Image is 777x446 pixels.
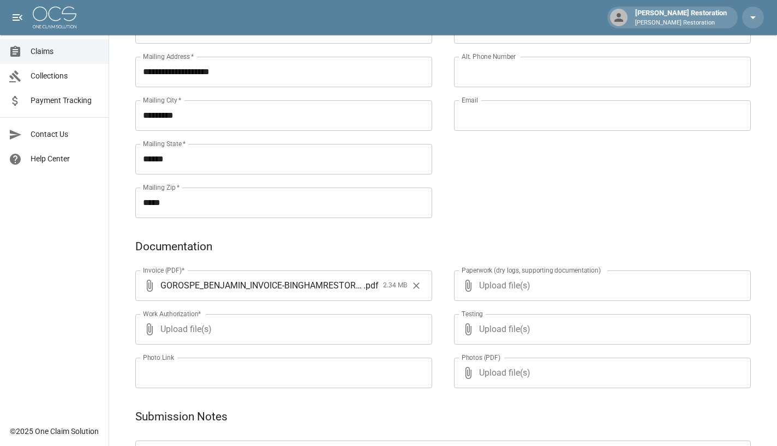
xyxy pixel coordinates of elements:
span: Upload file(s) [160,314,403,345]
span: Upload file(s) [479,314,721,345]
p: [PERSON_NAME] Restoration [635,19,727,28]
span: Upload file(s) [479,270,721,301]
span: Upload file(s) [479,358,721,388]
span: Payment Tracking [31,95,100,106]
label: Testing [462,309,483,318]
label: Email [462,95,478,105]
div: [PERSON_NAME] Restoration [631,8,731,27]
span: . pdf [363,279,379,292]
label: Photos (PDF) [462,353,500,362]
label: Mailing Address [143,52,194,61]
div: © 2025 One Claim Solution [10,426,99,437]
label: Mailing City [143,95,182,105]
label: Work Authorization* [143,309,201,318]
button: open drawer [7,7,28,28]
span: 2.34 MB [383,280,407,291]
label: Mailing Zip [143,183,180,192]
span: Collections [31,70,100,82]
img: ocs-logo-white-transparent.png [33,7,76,28]
label: Mailing State [143,139,186,148]
label: Invoice (PDF)* [143,266,185,275]
span: Contact Us [31,129,100,140]
label: Paperwork (dry logs, supporting documentation) [462,266,601,275]
label: Photo Link [143,353,174,362]
label: Alt. Phone Number [462,52,516,61]
button: Clear [408,278,425,294]
span: GOROSPE_BENJAMIN_INVOICE-BINGHAMRESTORATION-LVN [160,279,363,292]
span: Help Center [31,153,100,165]
span: Claims [31,46,100,57]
